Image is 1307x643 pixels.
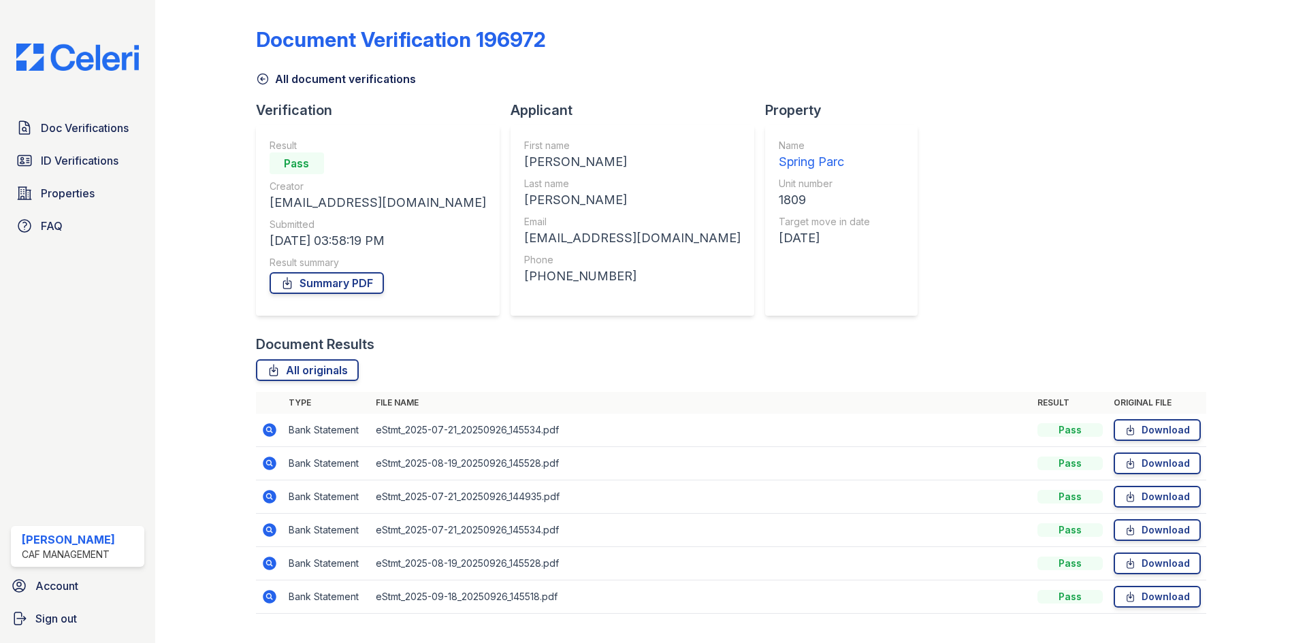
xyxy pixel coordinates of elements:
span: Sign out [35,610,77,627]
div: Pass [1037,557,1103,570]
div: Result [270,139,486,152]
div: Name [779,139,870,152]
a: All originals [256,359,359,381]
th: Result [1032,392,1108,414]
a: Name Spring Parc [779,139,870,171]
td: eStmt_2025-07-21_20250926_145534.pdf [370,414,1032,447]
div: First name [524,139,741,152]
a: Doc Verifications [11,114,144,142]
td: Bank Statement [283,480,370,514]
a: Download [1114,486,1201,508]
td: eStmt_2025-08-19_20250926_145528.pdf [370,547,1032,580]
td: Bank Statement [283,547,370,580]
div: Last name [524,177,741,191]
a: Download [1114,519,1201,541]
a: Summary PDF [270,272,384,294]
div: Pass [270,152,324,174]
div: Applicant [511,101,765,120]
a: Download [1114,553,1201,574]
div: Submitted [270,218,486,231]
div: 1809 [779,191,870,210]
a: ID Verifications [11,147,144,174]
img: CE_Logo_Blue-a8612792a0a2168367f1c8372b55b34899dd931a85d93a1a3d3e32e68fde9ad4.png [5,44,150,71]
span: FAQ [41,218,63,234]
div: Email [524,215,741,229]
span: Doc Verifications [41,120,129,136]
a: FAQ [11,212,144,240]
span: ID Verifications [41,152,118,169]
div: [PERSON_NAME] [524,152,741,171]
a: Download [1114,452,1201,474]
a: Download [1114,419,1201,441]
div: Property [765,101,929,120]
th: Type [283,392,370,414]
a: Properties [11,180,144,207]
div: [EMAIL_ADDRESS][DOMAIN_NAME] [524,229,741,248]
td: Bank Statement [283,580,370,614]
div: Document Verification 196972 [256,27,546,52]
div: Target move in date [779,215,870,229]
div: Verification [256,101,511,120]
div: [PERSON_NAME] [524,191,741,210]
td: Bank Statement [283,414,370,447]
div: Creator [270,180,486,193]
a: Sign out [5,605,150,632]
td: eStmt_2025-07-21_20250926_145534.pdf [370,514,1032,547]
div: [PHONE_NUMBER] [524,267,741,286]
div: Pass [1037,457,1103,470]
div: [EMAIL_ADDRESS][DOMAIN_NAME] [270,193,486,212]
div: [DATE] [779,229,870,248]
th: File name [370,392,1032,414]
td: Bank Statement [283,514,370,547]
span: Properties [41,185,95,201]
div: Document Results [256,335,374,354]
a: Account [5,572,150,599]
div: Unit number [779,177,870,191]
div: Pass [1037,590,1103,604]
a: All document verifications [256,71,416,87]
a: Download [1114,586,1201,608]
td: Bank Statement [283,447,370,480]
th: Original file [1108,392,1206,414]
div: Pass [1037,490,1103,504]
span: Account [35,578,78,594]
iframe: chat widget [1250,589,1293,629]
td: eStmt_2025-07-21_20250926_144935.pdf [370,480,1032,514]
div: [DATE] 03:58:19 PM [270,231,486,250]
div: Pass [1037,423,1103,437]
div: Result summary [270,256,486,269]
div: Phone [524,253,741,267]
td: eStmt_2025-09-18_20250926_145518.pdf [370,580,1032,614]
td: eStmt_2025-08-19_20250926_145528.pdf [370,447,1032,480]
div: CAF Management [22,548,115,561]
div: Spring Parc [779,152,870,171]
div: Pass [1037,523,1103,537]
div: [PERSON_NAME] [22,531,115,548]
